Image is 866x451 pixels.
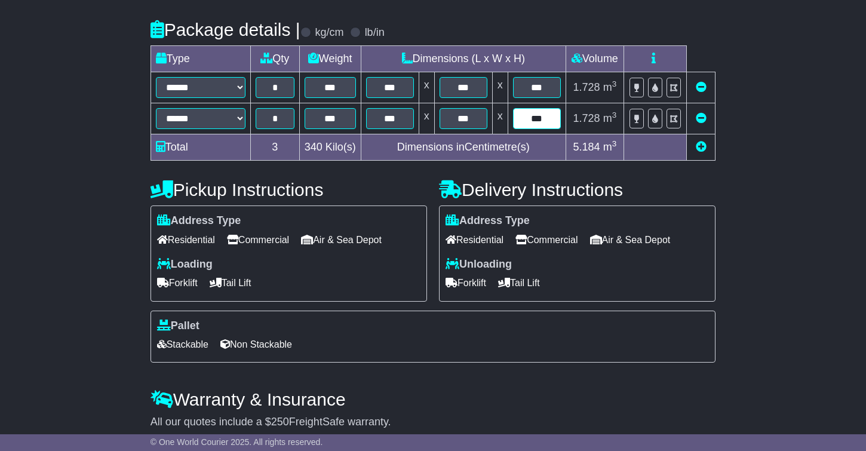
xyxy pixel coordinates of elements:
span: Forklift [446,274,486,292]
span: Non Stackable [220,335,292,354]
td: x [492,72,508,103]
sup: 3 [612,139,617,148]
span: Stackable [157,335,208,354]
td: Total [151,134,250,161]
label: Unloading [446,258,512,271]
td: x [419,72,434,103]
td: 3 [250,134,299,161]
span: Tail Lift [498,274,540,292]
a: Remove this item [696,81,707,93]
span: 340 [305,141,323,153]
span: Residential [157,231,215,249]
td: Kilo(s) [299,134,361,161]
sup: 3 [612,111,617,119]
span: Commercial [227,231,289,249]
td: Volume [566,46,624,72]
span: m [603,112,617,124]
span: Air & Sea Depot [301,231,382,249]
td: Weight [299,46,361,72]
td: Dimensions (L x W x H) [361,46,566,72]
span: 5.184 [573,141,600,153]
h4: Pickup Instructions [151,180,427,200]
span: © One World Courier 2025. All rights reserved. [151,437,323,447]
span: 1.728 [573,112,600,124]
td: Qty [250,46,299,72]
span: Forklift [157,274,198,292]
label: Loading [157,258,213,271]
td: x [419,103,434,134]
a: Add new item [696,141,707,153]
h4: Warranty & Insurance [151,389,716,409]
span: Tail Lift [210,274,251,292]
span: Air & Sea Depot [590,231,671,249]
a: Remove this item [696,112,707,124]
span: Residential [446,231,503,249]
span: m [603,141,617,153]
span: Commercial [515,231,578,249]
label: Address Type [446,214,530,228]
h4: Delivery Instructions [439,180,715,200]
td: Dimensions in Centimetre(s) [361,134,566,161]
span: 1.728 [573,81,600,93]
div: All our quotes include a $ FreightSafe warranty. [151,416,716,429]
span: m [603,81,617,93]
label: kg/cm [315,26,344,39]
label: lb/in [365,26,385,39]
sup: 3 [612,79,617,88]
label: Address Type [157,214,241,228]
label: Pallet [157,320,199,333]
td: Type [151,46,250,72]
h4: Package details | [151,20,300,39]
span: 250 [271,416,289,428]
td: x [492,103,508,134]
